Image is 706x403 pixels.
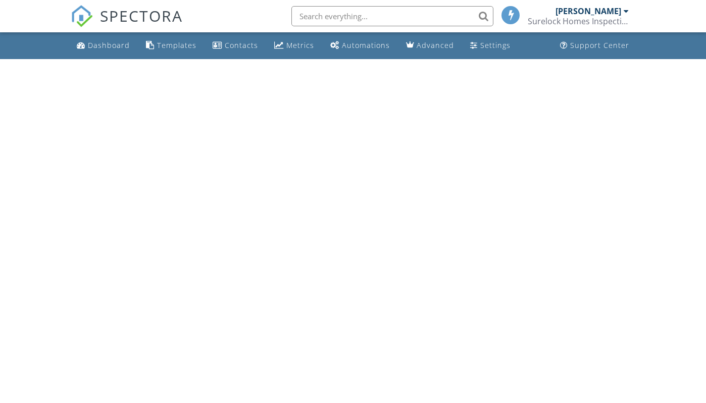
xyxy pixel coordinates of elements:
[270,36,318,55] a: Metrics
[291,6,493,26] input: Search everything...
[417,40,454,50] div: Advanced
[100,5,183,26] span: SPECTORA
[326,36,394,55] a: Automations (Basic)
[402,36,458,55] a: Advanced
[157,40,196,50] div: Templates
[225,40,258,50] div: Contacts
[466,36,515,55] a: Settings
[556,36,633,55] a: Support Center
[570,40,629,50] div: Support Center
[73,36,134,55] a: Dashboard
[286,40,314,50] div: Metrics
[556,6,621,16] div: [PERSON_NAME]
[71,5,93,27] img: The Best Home Inspection Software - Spectora
[209,36,262,55] a: Contacts
[88,40,130,50] div: Dashboard
[71,14,183,35] a: SPECTORA
[480,40,511,50] div: Settings
[342,40,390,50] div: Automations
[142,36,200,55] a: Templates
[528,16,629,26] div: Surelock Homes Inspection, LLC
